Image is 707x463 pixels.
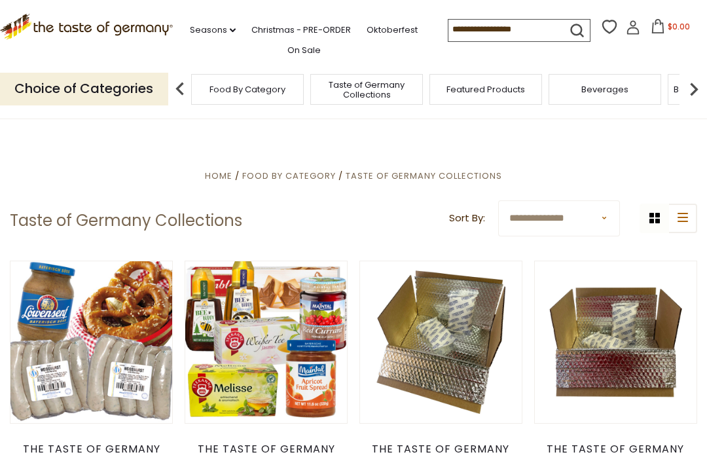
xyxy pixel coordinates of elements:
img: FRAGILE Packaging [360,261,522,423]
a: Food By Category [242,170,336,182]
img: CHOCO Packaging [535,261,697,423]
a: Seasons [190,23,236,37]
a: Food By Category [209,84,285,94]
a: Featured Products [446,84,525,94]
button: $0.00 [643,19,698,39]
a: On Sale [287,43,321,58]
img: The Taste of Germany Honey Jam Tea Collection, 7pc - FREE SHIPPING [185,261,347,423]
div: The Taste of Germany [534,443,697,456]
a: Oktoberfest [367,23,418,37]
img: next arrow [681,76,707,102]
a: Taste of Germany Collections [346,170,502,182]
img: previous arrow [167,76,193,102]
div: The Taste of Germany [185,443,348,456]
span: $0.00 [668,21,690,32]
a: Taste of Germany Collections [314,80,419,100]
img: The Taste of Germany Weisswurst & Pretzel Collection [10,261,172,423]
a: Beverages [581,84,628,94]
label: Sort By: [449,210,485,227]
div: The Taste of Germany [359,443,522,456]
h1: Taste of Germany Collections [10,211,242,231]
a: Christmas - PRE-ORDER [251,23,351,37]
a: Home [205,170,232,182]
div: The Taste of Germany [10,443,173,456]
